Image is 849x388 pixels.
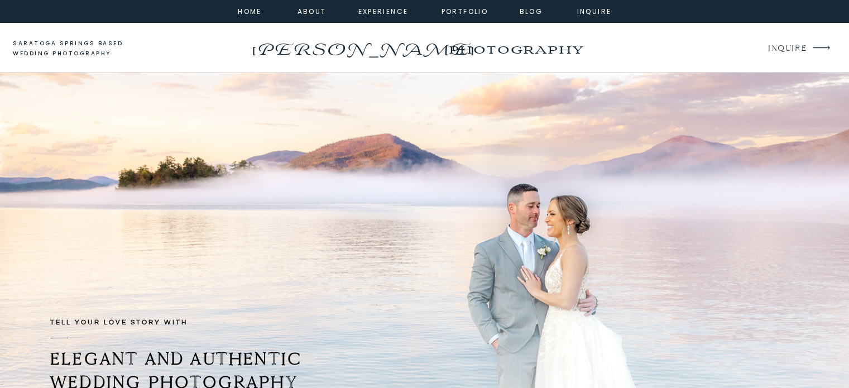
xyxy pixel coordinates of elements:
a: experience [358,6,404,16]
a: photography [426,33,605,64]
a: portfolio [441,6,489,16]
b: TELL YOUR LOVE STORY with [50,319,188,326]
a: about [298,6,323,16]
a: INQUIRE [768,41,805,56]
a: Blog [511,6,551,16]
a: [PERSON_NAME] [249,36,476,54]
a: inquire [574,6,615,16]
a: home [235,6,265,16]
a: saratoga springs based wedding photography [13,39,144,59]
